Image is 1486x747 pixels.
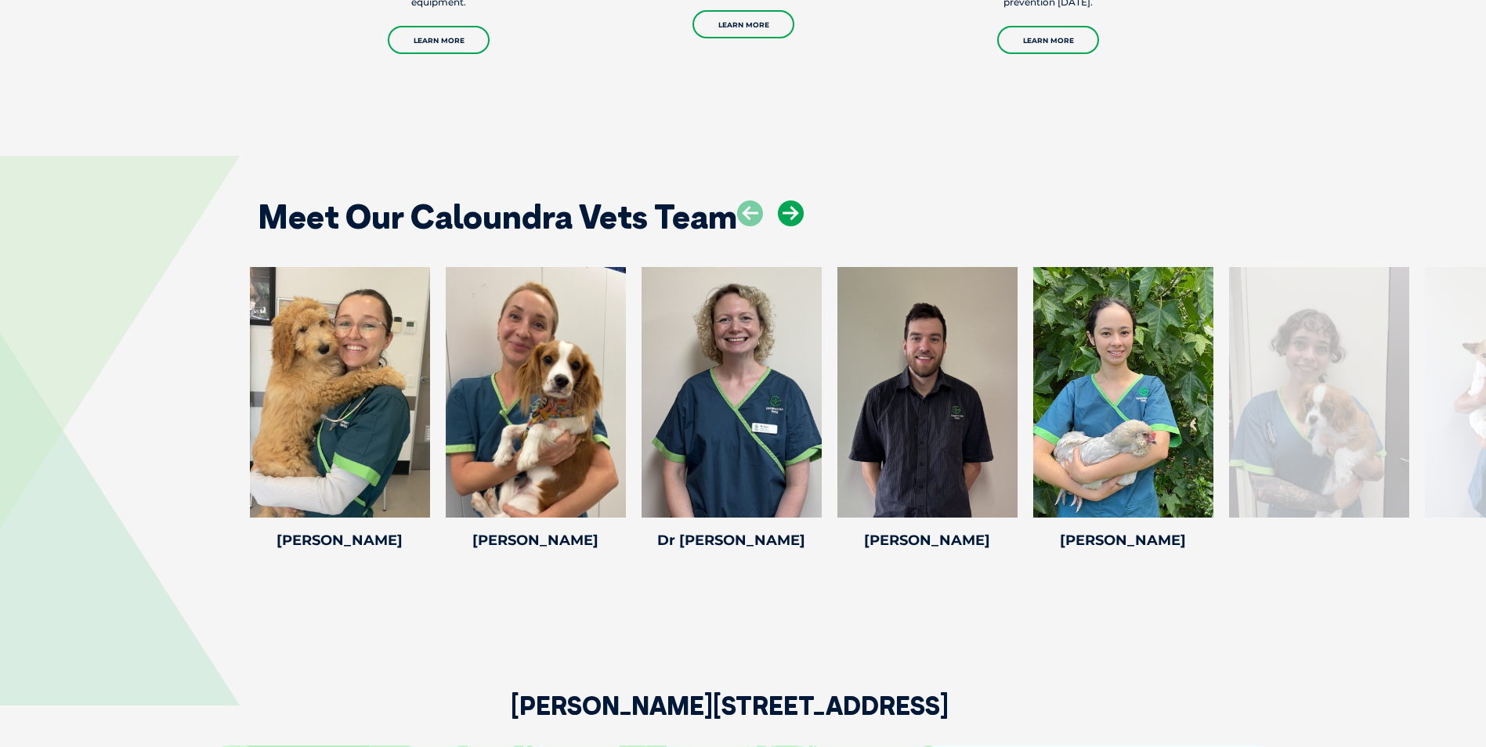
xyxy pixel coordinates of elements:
h4: [PERSON_NAME] [250,533,430,547]
h4: [PERSON_NAME] [1033,533,1213,547]
a: Learn More [997,26,1099,54]
h2: Meet Our Caloundra Vets Team [258,200,737,233]
h4: [PERSON_NAME] [446,533,626,547]
a: Learn More [388,26,490,54]
a: Learn More [692,10,794,38]
h4: [PERSON_NAME] [837,533,1018,547]
h2: [PERSON_NAME][STREET_ADDRESS] [511,693,949,745]
h4: Dr [PERSON_NAME] [642,533,822,547]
